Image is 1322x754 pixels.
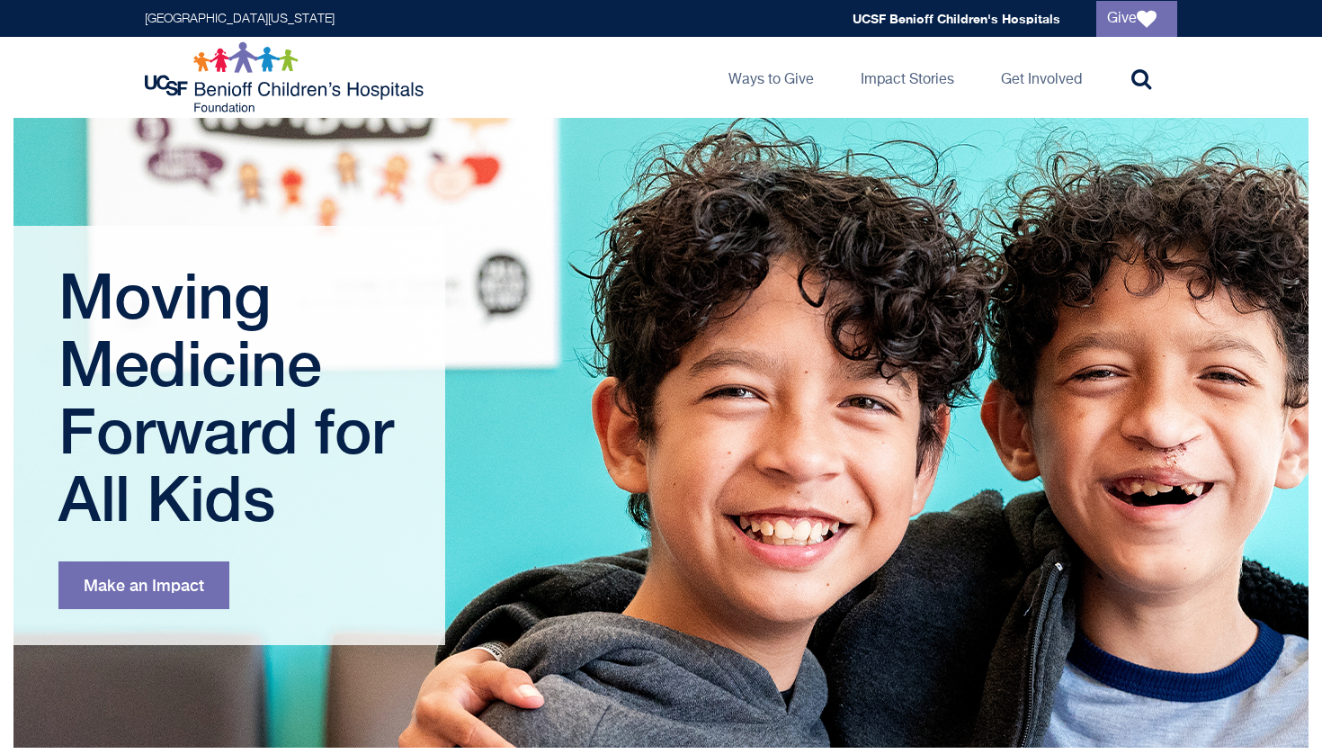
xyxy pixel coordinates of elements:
a: Get Involved [987,37,1096,118]
a: Make an Impact [58,561,229,609]
a: Give [1096,1,1177,37]
a: [GEOGRAPHIC_DATA][US_STATE] [145,13,335,25]
img: Logo for UCSF Benioff Children's Hospitals Foundation [145,41,428,113]
a: Ways to Give [714,37,828,118]
a: UCSF Benioff Children's Hospitals [853,11,1060,26]
a: Impact Stories [846,37,969,118]
h1: Moving Medicine Forward for All Kids [58,262,405,532]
